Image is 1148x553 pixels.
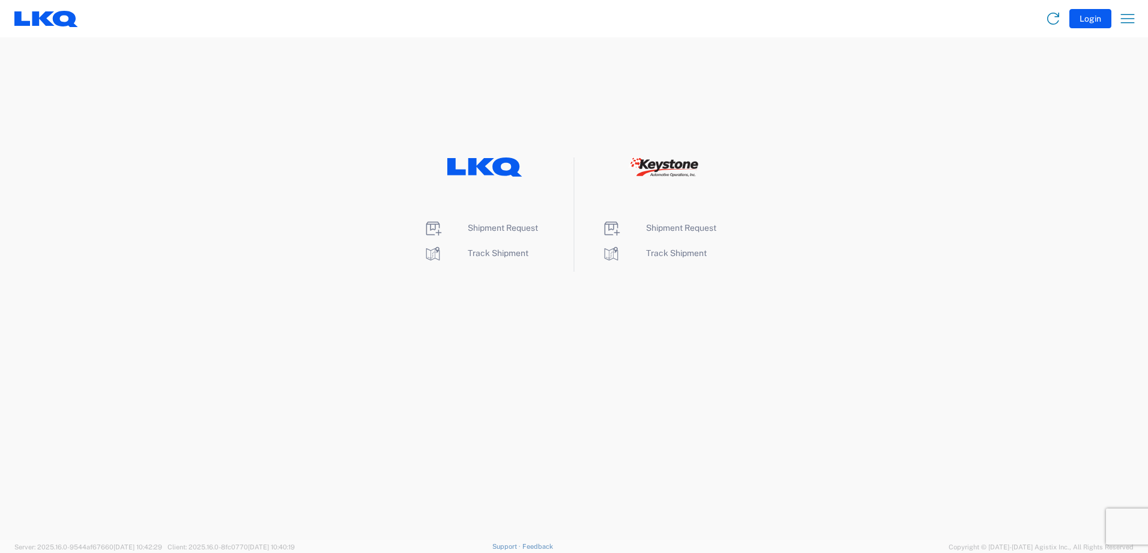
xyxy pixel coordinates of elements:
a: Shipment Request [602,223,716,233]
button: Login [1069,9,1111,28]
span: [DATE] 10:40:19 [248,543,295,551]
span: [DATE] 10:42:29 [113,543,162,551]
span: Copyright © [DATE]-[DATE] Agistix Inc., All Rights Reserved [949,542,1134,552]
a: Track Shipment [602,248,707,258]
a: Track Shipment [423,248,528,258]
span: Shipment Request [646,223,716,233]
span: Shipment Request [468,223,538,233]
span: Track Shipment [646,248,707,258]
span: Client: 2025.16.0-8fc0770 [168,543,295,551]
span: Track Shipment [468,248,528,258]
a: Support [492,543,522,550]
span: Server: 2025.16.0-9544af67660 [14,543,162,551]
a: Shipment Request [423,223,538,233]
a: Feedback [522,543,553,550]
